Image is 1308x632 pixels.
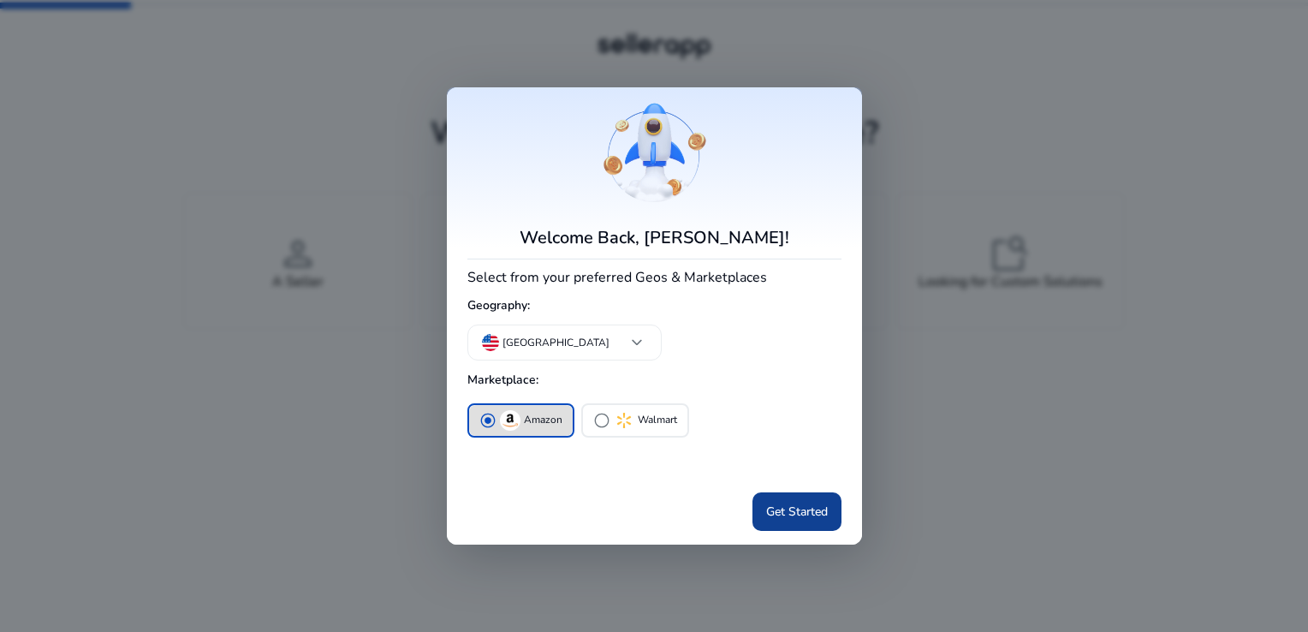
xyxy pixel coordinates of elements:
[627,332,647,353] span: keyboard_arrow_down
[614,410,634,431] img: walmart.svg
[482,334,499,351] img: us.svg
[593,412,610,429] span: radio_button_unchecked
[766,503,828,521] span: Get Started
[752,492,841,531] button: Get Started
[638,411,677,429] p: Walmart
[502,335,609,350] p: [GEOGRAPHIC_DATA]
[467,292,841,320] h5: Geography:
[500,410,520,431] img: amazon.svg
[467,367,841,395] h5: Marketplace:
[524,411,562,429] p: Amazon
[479,412,496,429] span: radio_button_checked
